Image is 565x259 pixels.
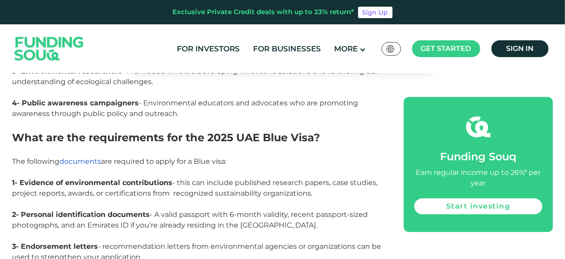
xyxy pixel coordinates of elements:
[251,42,323,56] a: For Businesses
[414,199,542,215] a: Start investing
[12,178,378,197] span: - this can include published research papers, case studies, project reports, awards, or certifica...
[6,27,93,71] img: Logo
[12,178,173,187] strong: 1- Evidence of environmental contributions
[12,99,139,107] strong: 4- Public awareness campaigners
[12,210,368,229] span: - A valid passport with 6-month validity, recent passport-sized photographs, and an Emirates ID i...
[12,99,358,118] span: - Environmental educators and advocates who are promoting awareness through public policy and out...
[466,115,491,139] img: fsicon
[334,44,358,53] span: More
[173,7,355,17] div: Exclusive Private Credit deals with up to 23% return*
[358,7,393,18] a: Sign Up
[12,131,320,144] span: What are the requirements for the 2025 UAE Blue Visa?
[386,45,394,53] img: SA Flag
[12,210,150,219] strong: 2- Personal identification documents
[414,168,542,189] div: Earn regular income up to 26%* per year
[60,157,101,166] a: documents
[12,157,227,166] span: The following are required to apply for a Blue visa:
[506,44,534,53] span: Sign in
[175,42,242,56] a: For Investors
[440,151,516,163] span: Funding Souq
[491,40,549,57] a: Sign in
[12,242,98,251] strong: 3- Endorsement letters
[421,44,471,53] span: Get started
